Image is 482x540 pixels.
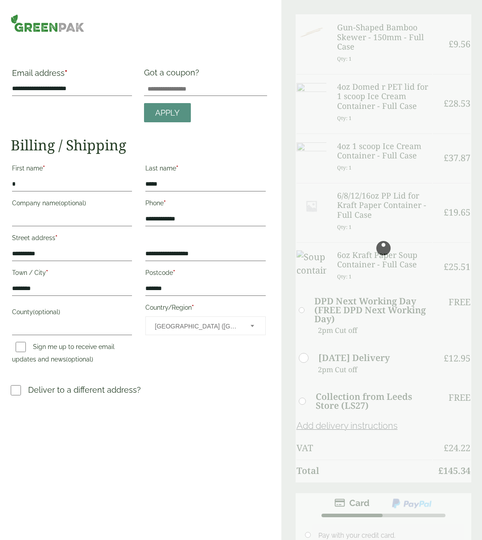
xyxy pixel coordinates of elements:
[12,306,132,321] label: County
[33,308,60,316] span: (optional)
[11,137,267,154] h2: Billing / Shipping
[12,69,132,82] label: Email address
[155,108,180,118] span: Apply
[16,342,26,352] input: Sign me up to receive email updates and news(optional)
[145,266,265,282] label: Postcode
[173,269,175,276] abbr: required
[59,199,86,207] span: (optional)
[164,199,166,207] abbr: required
[145,316,265,335] span: Country/Region
[55,234,58,241] abbr: required
[65,68,67,78] abbr: required
[12,232,132,247] label: Street address
[192,304,194,311] abbr: required
[12,197,132,212] label: Company name
[145,301,265,316] label: Country/Region
[176,165,178,172] abbr: required
[28,384,141,396] p: Deliver to a different address?
[155,317,238,336] span: United Kingdom (UK)
[12,343,115,366] label: Sign me up to receive email updates and news
[66,356,93,363] span: (optional)
[145,197,265,212] label: Phone
[43,165,45,172] abbr: required
[145,162,265,177] label: Last name
[11,14,84,32] img: GreenPak Supplies
[12,162,132,177] label: First name
[12,266,132,282] label: Town / City
[46,269,48,276] abbr: required
[144,68,203,82] label: Got a coupon?
[144,103,191,122] a: Apply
